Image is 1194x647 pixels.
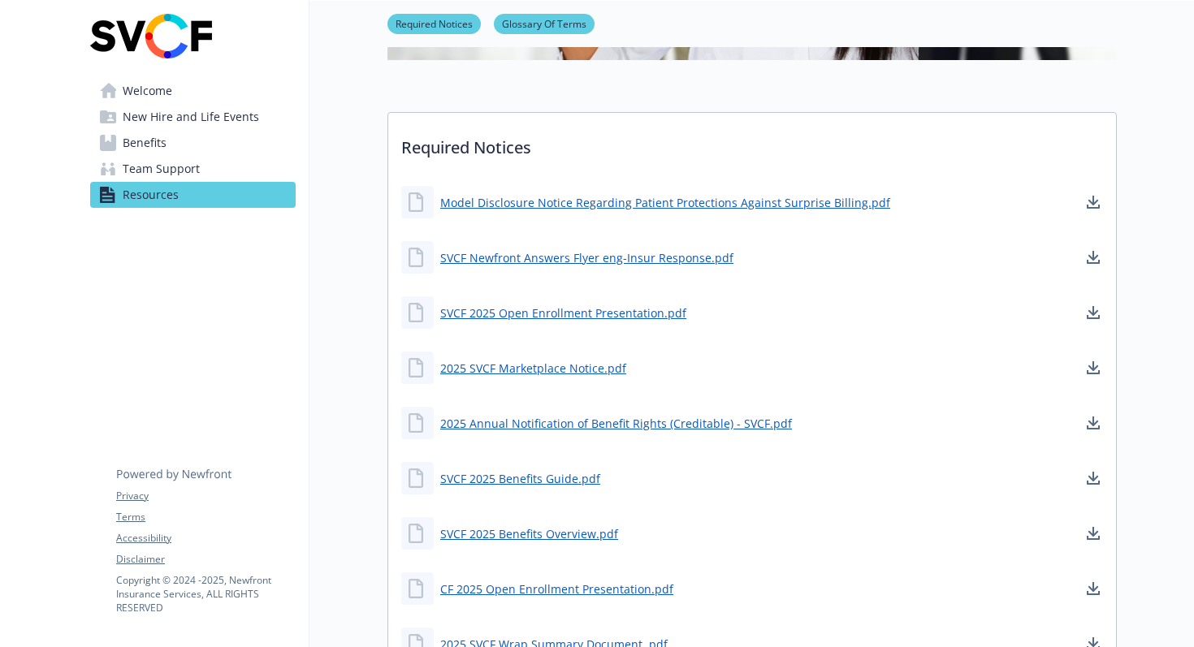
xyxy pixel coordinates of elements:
a: Disclaimer [116,552,295,567]
p: Required Notices [388,113,1116,173]
a: Glossary Of Terms [494,15,595,31]
a: SVCF 2025 Benefits Overview.pdf [440,525,618,542]
a: Team Support [90,156,296,182]
a: Accessibility [116,531,295,546]
a: Resources [90,182,296,208]
a: download document [1084,524,1103,543]
a: Privacy [116,489,295,503]
a: SVCF 2025 Benefits Guide.pdf [440,470,600,487]
a: Welcome [90,78,296,104]
span: Benefits [123,130,167,156]
a: CF 2025 Open Enrollment Presentation.pdf [440,580,673,597]
a: download document [1084,192,1103,212]
a: 2025 Annual Notification of Benefit Rights (Creditable) - SVCF.pdf [440,415,792,432]
a: 2025 SVCF Marketplace Notice.pdf [440,360,626,377]
a: download document [1084,579,1103,598]
a: Terms [116,510,295,524]
a: SVCF Newfront Answers Flyer eng-Insur Response.pdf [440,249,733,266]
span: Resources [123,182,179,208]
a: download document [1084,413,1103,433]
a: Benefits [90,130,296,156]
a: Required Notices [387,15,481,31]
a: Model Disclosure Notice Regarding Patient Protections Against Surprise Billing.pdf [440,194,890,211]
span: Welcome [123,78,172,104]
a: download document [1084,358,1103,377]
a: download document [1084,303,1103,322]
p: Copyright © 2024 - 2025 , Newfront Insurance Services, ALL RIGHTS RESERVED [116,573,295,615]
span: New Hire and Life Events [123,104,259,130]
span: Team Support [123,156,200,182]
a: New Hire and Life Events [90,104,296,130]
a: SVCF 2025 Open Enrollment Presentation.pdf [440,304,686,321]
a: download document [1084,468,1103,488]
a: download document [1084,248,1103,267]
